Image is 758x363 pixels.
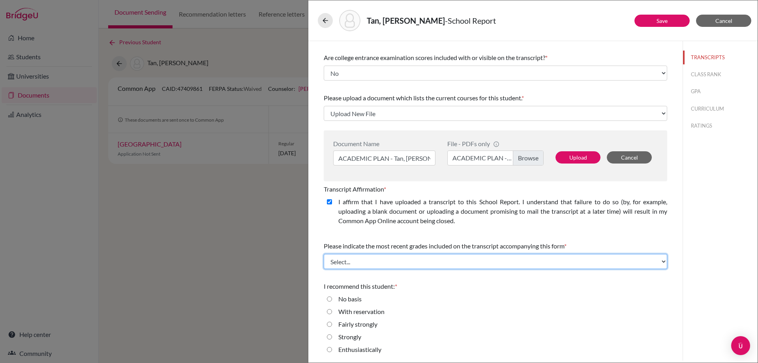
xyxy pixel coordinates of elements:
label: Fairly strongly [338,320,377,329]
span: - School Report [445,16,496,25]
button: GPA [683,85,758,98]
span: Transcript Affirmation [324,185,384,193]
label: Strongly [338,332,361,342]
button: Cancel [607,151,652,164]
span: Are college entrance examination scores included with or visible on the transcript? [324,54,545,61]
button: TRANSCRIPTS [683,51,758,64]
label: Enthusiastically [338,345,381,354]
label: ACADEMIC PLAN - Tan, [PERSON_NAME].pdf [447,150,544,166]
button: RATINGS [683,119,758,133]
span: Please indicate the most recent grades included on the transcript accompanying this form [324,242,564,250]
span: info [493,141,499,147]
label: No basis [338,294,362,304]
div: Open Intercom Messenger [731,336,750,355]
strong: Tan, [PERSON_NAME] [367,16,445,25]
label: With reservation [338,307,385,316]
span: I recommend this student: [324,282,395,290]
div: Document Name [333,140,435,147]
label: I affirm that I have uploaded a transcript to this School Report. I understand that failure to do... [338,197,667,226]
button: Upload [555,151,600,164]
span: Please upload a document which lists the current courses for this student. [324,94,522,102]
button: CURRICULUM [683,102,758,116]
button: CLASS RANK [683,68,758,81]
div: File - PDFs only [447,140,544,147]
